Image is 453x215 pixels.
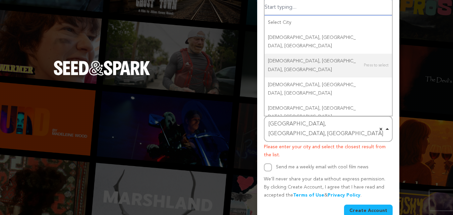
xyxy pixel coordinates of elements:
label: Send me a weekly email with cool film news [276,165,369,169]
div: [DEMOGRAPHIC_DATA], [GEOGRAPHIC_DATA], [GEOGRAPHIC_DATA] [265,101,392,124]
a: Privacy Policy [328,193,360,198]
button: Remove item: 'ChIJL-VlHMcsMYgRZD0jhQ3jDCQ' [378,126,384,132]
div: [DEMOGRAPHIC_DATA], [GEOGRAPHIC_DATA], [GEOGRAPHIC_DATA] [265,54,392,77]
div: [DEMOGRAPHIC_DATA], [GEOGRAPHIC_DATA], [GEOGRAPHIC_DATA] [265,77,392,101]
p: Please enter your city and select the closest result from the list. [264,143,393,159]
p: We’ll never share your data without express permission. By clicking Create Account, I agree that ... [264,175,393,199]
div: [GEOGRAPHIC_DATA], [GEOGRAPHIC_DATA], [GEOGRAPHIC_DATA] [269,119,384,139]
a: Seed&Spark Homepage [54,61,150,89]
a: Terms of Use [293,193,324,198]
img: Seed&Spark Logo [54,61,150,75]
div: [DEMOGRAPHIC_DATA], [GEOGRAPHIC_DATA], [GEOGRAPHIC_DATA] [265,30,392,54]
div: Select City [265,15,392,30]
